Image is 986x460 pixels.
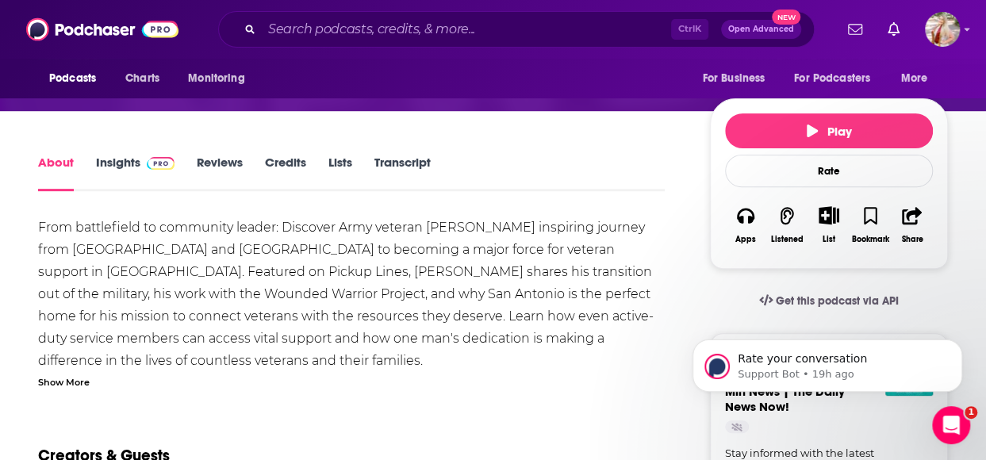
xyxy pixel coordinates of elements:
span: For Podcasters [794,67,870,90]
a: About [38,155,74,191]
button: Apps [725,196,766,254]
button: open menu [38,63,117,94]
span: Monitoring [188,67,244,90]
img: Podchaser Pro [147,157,175,170]
div: List [823,234,835,244]
div: Rate [725,155,933,187]
button: Bookmark [850,196,891,254]
span: Open Advanced [728,25,794,33]
a: Show notifications dropdown [881,16,906,43]
span: 1 [965,406,977,419]
a: Credits [265,155,306,191]
button: open menu [177,63,265,94]
span: Podcasts [49,67,96,90]
span: Ctrl K [671,19,708,40]
a: Show notifications dropdown [842,16,869,43]
button: Show More Button [812,206,845,224]
span: For Business [702,67,765,90]
div: Share [901,235,923,244]
img: Podchaser - Follow, Share and Rate Podcasts [26,14,178,44]
img: User Profile [925,12,960,47]
a: Lists [328,155,352,191]
a: Charts [115,63,169,94]
button: Share [892,196,933,254]
button: Play [725,113,933,148]
div: From battlefield to community leader: Discover Army veteran [PERSON_NAME] inspiring journey from ... [38,217,665,416]
button: Show profile menu [925,12,960,47]
div: Search podcasts, credits, & more... [218,11,815,48]
input: Search podcasts, credits, & more... [262,17,671,42]
button: open menu [691,63,785,94]
iframe: Intercom notifications message [669,306,986,417]
span: Get this podcast via API [776,294,899,308]
span: Logged in as kmccue [925,12,960,47]
a: Transcript [374,155,431,191]
div: Listened [771,235,804,244]
div: Apps [735,235,756,244]
a: Get this podcast via API [746,282,911,320]
iframe: Intercom live chat [932,406,970,444]
a: Reviews [197,155,243,191]
button: Listened [766,196,808,254]
span: Play [807,124,852,139]
button: open menu [890,63,948,94]
div: Bookmark [852,235,889,244]
button: Open AdvancedNew [721,20,801,39]
button: open menu [784,63,893,94]
span: More [901,67,928,90]
span: Charts [125,67,159,90]
a: InsightsPodchaser Pro [96,155,175,191]
div: Show More ButtonList [808,196,850,254]
span: New [772,10,800,25]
